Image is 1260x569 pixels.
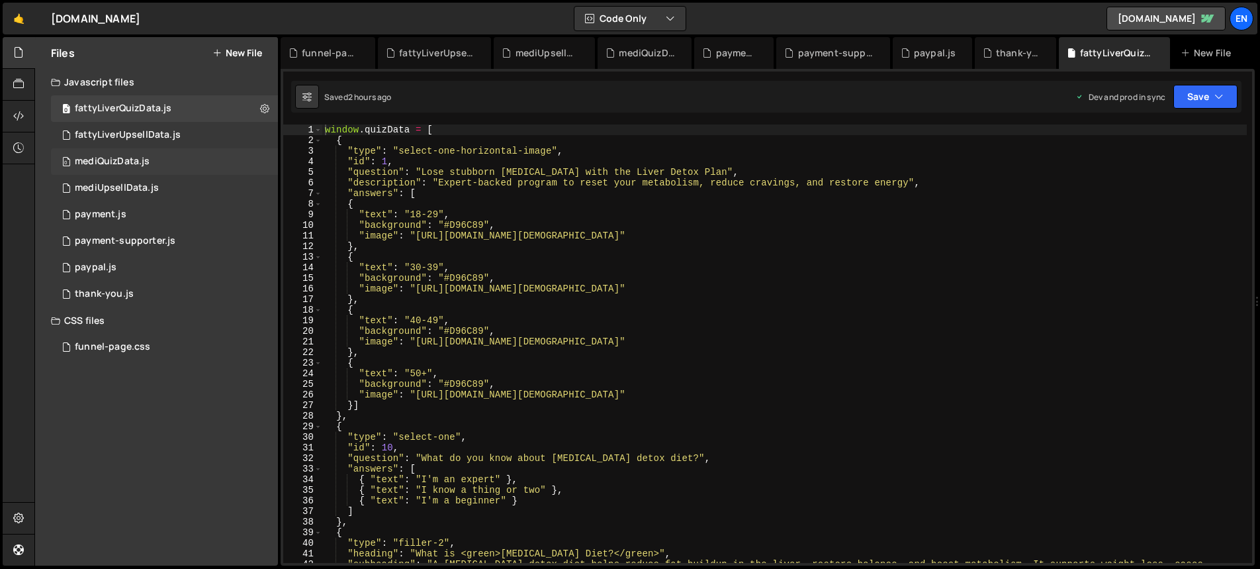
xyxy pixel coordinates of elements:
[283,146,322,156] div: 3
[75,182,159,194] div: mediUpsellData.js
[283,400,322,411] div: 27
[283,527,322,538] div: 39
[283,389,322,400] div: 26
[62,105,70,115] span: 0
[283,231,322,241] div: 11
[283,241,322,252] div: 12
[399,46,475,60] div: fattyLiverUpsellData.js
[283,199,322,209] div: 8
[283,135,322,146] div: 2
[35,69,278,95] div: Javascript files
[1181,46,1236,60] div: New File
[75,341,150,353] div: funnel-page.css
[283,442,322,453] div: 31
[283,538,322,548] div: 40
[51,11,140,26] div: [DOMAIN_NAME]
[283,421,322,432] div: 29
[51,175,278,201] div: 16956/46701.js
[324,91,392,103] div: Saved
[75,288,134,300] div: thank-you.js
[51,334,278,360] div: 16956/47008.css
[798,46,874,60] div: payment-supporter.js
[283,315,322,326] div: 19
[75,209,126,221] div: payment.js
[574,7,686,30] button: Code Only
[3,3,35,34] a: 🤙
[283,220,322,231] div: 10
[283,368,322,379] div: 24
[283,495,322,506] div: 36
[35,307,278,334] div: CSS files
[348,91,392,103] div: 2 hours ago
[283,262,322,273] div: 14
[283,358,322,368] div: 23
[1075,91,1165,103] div: Dev and prod in sync
[51,122,278,148] div: 16956/46565.js
[283,167,322,178] div: 5
[283,178,322,188] div: 6
[212,48,262,58] button: New File
[283,379,322,389] div: 25
[283,453,322,464] div: 32
[283,485,322,495] div: 35
[51,228,278,254] div: 16956/46552.js
[283,252,322,262] div: 13
[283,305,322,315] div: 18
[283,336,322,347] div: 21
[75,235,175,247] div: payment-supporter.js
[283,548,322,559] div: 41
[283,474,322,485] div: 34
[283,517,322,527] div: 38
[51,254,278,281] div: 16956/46550.js
[283,506,322,517] div: 37
[51,148,278,175] div: 16956/46700.js
[283,188,322,199] div: 7
[283,464,322,474] div: 33
[283,273,322,284] div: 15
[283,125,322,135] div: 1
[51,95,278,122] div: 16956/46566.js
[283,284,322,294] div: 16
[1173,85,1237,109] button: Save
[75,156,150,168] div: mediQuizData.js
[51,46,75,60] h2: Files
[1106,7,1226,30] a: [DOMAIN_NAME]
[283,326,322,336] div: 20
[75,103,171,115] div: fattyLiverQuizData.js
[51,281,278,307] div: 16956/46524.js
[516,46,580,60] div: mediUpsellData.js
[283,432,322,442] div: 30
[283,347,322,358] div: 22
[716,46,758,60] div: payment.js
[302,46,359,60] div: funnel-page.css
[283,411,322,421] div: 28
[283,156,322,167] div: 4
[75,262,116,274] div: paypal.js
[283,209,322,220] div: 9
[51,201,278,228] div: 16956/46551.js
[1080,46,1154,60] div: fattyLiverQuizData.js
[1230,7,1253,30] a: En
[996,46,1040,60] div: thank-you.js
[62,158,70,168] span: 0
[619,46,676,60] div: mediQuizData.js
[914,46,956,60] div: paypal.js
[75,129,181,141] div: fattyLiverUpsellData.js
[283,294,322,305] div: 17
